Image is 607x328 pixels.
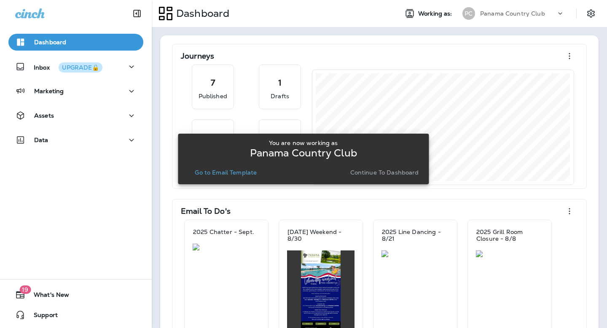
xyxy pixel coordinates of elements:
p: Go to Email Template [195,169,257,176]
p: Dashboard [34,39,66,46]
div: PC [462,7,475,20]
p: 2025 Grill Room Closure - 8/8 [476,229,543,242]
p: Data [34,137,48,143]
p: You are now working as [269,140,338,146]
button: Settings [583,6,599,21]
button: InboxUPGRADE🔒 [8,58,143,75]
p: Panama Country Club [480,10,545,17]
button: Data [8,132,143,148]
img: 24507686-b399-49fe-a3ec-c6c293f9166a.jpg [476,250,543,257]
span: What's New [25,291,69,301]
p: Marketing [34,88,64,94]
span: 19 [19,285,31,294]
p: Panama Country Club [250,150,357,156]
p: Assets [34,112,54,119]
div: UPGRADE🔒 [62,65,99,70]
span: Support [25,312,58,322]
button: Collapse Sidebar [125,5,149,22]
p: Inbox [34,62,102,71]
p: Continue to Dashboard [350,169,419,176]
button: Assets [8,107,143,124]
button: Support [8,306,143,323]
button: Marketing [8,83,143,99]
span: Working as: [418,10,454,17]
button: Go to Email Template [191,167,260,178]
button: Continue to Dashboard [347,167,422,178]
button: 19What's New [8,286,143,303]
button: Dashboard [8,34,143,51]
p: Dashboard [173,7,229,20]
button: UPGRADE🔒 [59,62,102,73]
